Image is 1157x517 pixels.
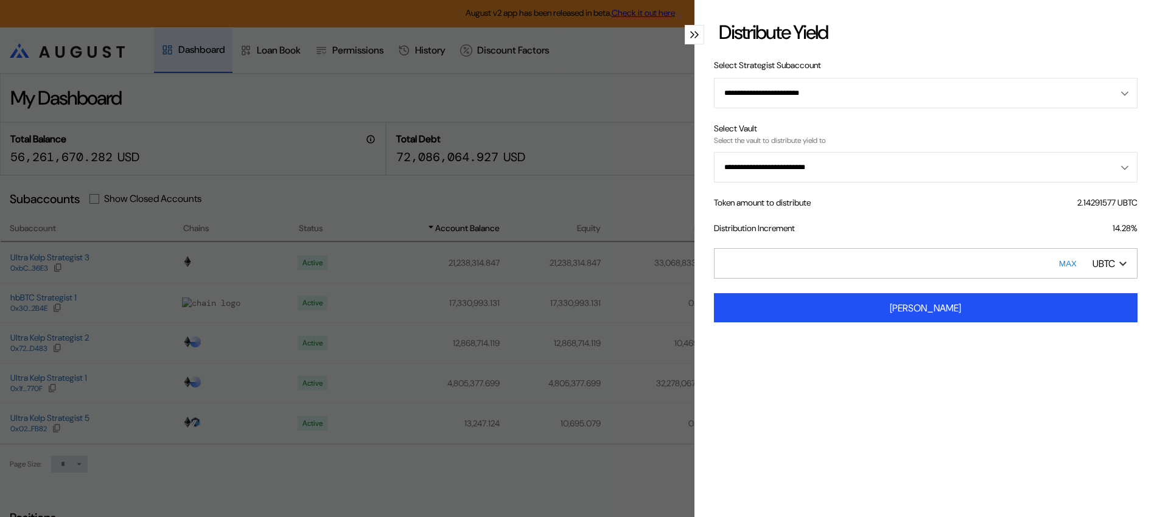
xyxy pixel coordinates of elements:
div: Select Vault [714,123,1138,134]
div: Distribute Yield [719,19,828,45]
button: MAX [1055,249,1080,277]
div: Open menu for selecting token for payment [1086,253,1133,274]
div: Token amount to distribute [714,197,811,208]
button: Open menu [714,78,1138,108]
div: Distribution Increment [714,223,795,234]
div: UBTC [1092,257,1115,270]
div: Select the vault to distribute yield to [714,136,1138,145]
div: 14.28 % [1113,223,1138,234]
div: 2.14291577 UBTC [1077,197,1138,208]
button: [PERSON_NAME] [714,293,1138,322]
button: Open menu [714,152,1138,182]
div: Select Strategist Subaccount [714,60,1138,71]
img: open token selector [1119,261,1127,266]
div: [PERSON_NAME] [890,302,961,314]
